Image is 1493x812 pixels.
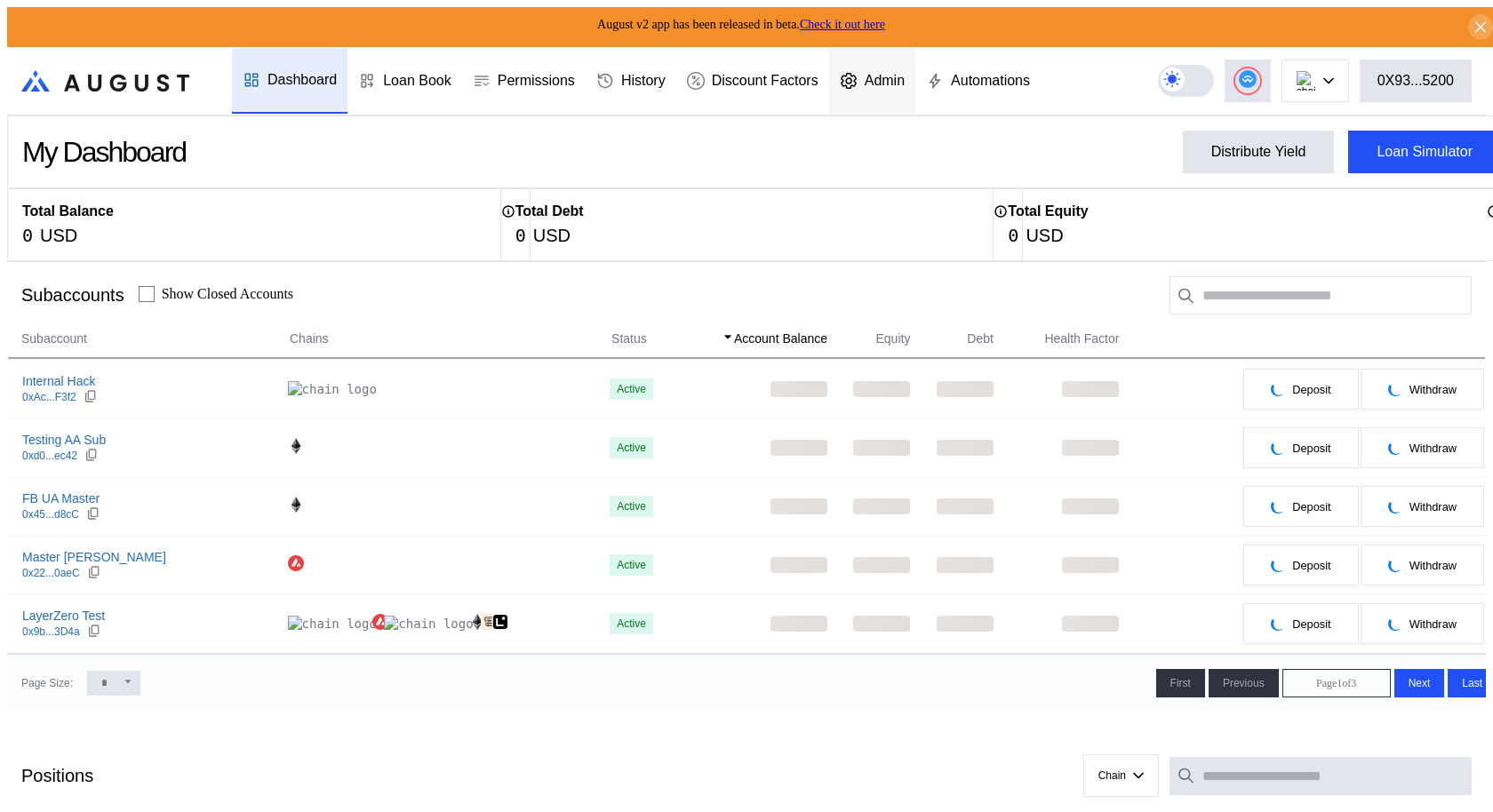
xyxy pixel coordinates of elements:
span: Subaccount [21,330,87,348]
div: Testing AA Sub [22,432,106,448]
button: pendingWithdraw [1360,426,1485,469]
a: Permissions [462,48,586,114]
img: chain logo [288,497,304,513]
img: pending [1388,617,1402,631]
img: pending [1271,617,1285,631]
button: Previous [1209,669,1279,697]
div: Dashboard [267,72,337,88]
div: Page Size: [21,677,73,689]
button: First [1156,669,1205,697]
div: 0x22...0aeC [22,567,80,579]
span: Account Balance [734,330,827,348]
button: Chain [1083,754,1159,797]
span: Next [1409,677,1431,689]
img: chain logo [288,616,377,632]
span: First [1170,677,1191,689]
span: Page 1 of 3 [1316,677,1356,690]
img: pending [1388,499,1402,513]
img: chain logo [384,616,473,632]
div: 0 [22,225,33,246]
span: Status [611,330,647,348]
div: Active [617,617,646,630]
div: 0x9b...3D4a [22,625,80,638]
img: chain logo [492,614,508,630]
span: Health Factor [1044,330,1119,348]
div: FB UA Master [22,490,100,506]
button: pendingWithdraw [1360,485,1485,528]
div: 0xAc...F3f2 [22,391,76,403]
button: chain logo [1281,60,1349,102]
span: Withdraw [1409,559,1457,572]
div: Distribute Yield [1211,144,1306,160]
div: Loan Simulator [1377,144,1473,160]
button: pendingDeposit [1242,426,1359,469]
button: pendingDeposit [1242,544,1359,586]
img: pending [1388,441,1402,455]
span: Deposit [1292,383,1330,396]
div: USD [40,225,77,246]
button: Distribute Yield [1183,131,1335,173]
div: Loan Book [383,73,451,89]
img: chain logo [288,555,304,571]
div: Master [PERSON_NAME] [22,549,166,565]
img: chain logo [288,381,377,397]
div: History [621,73,666,89]
a: Admin [829,48,915,114]
div: 0 [1008,225,1018,246]
div: Positions [21,766,93,786]
button: 0X93...5200 [1360,60,1472,102]
div: USD [533,225,571,246]
span: Withdraw [1409,500,1457,513]
div: 0x45...d8cC [22,508,79,521]
button: pendingDeposit [1242,602,1359,645]
div: Subaccounts [21,285,124,306]
button: pendingWithdraw [1360,544,1485,586]
img: chain logo [1297,71,1316,91]
span: Withdraw [1409,617,1457,631]
div: USD [1026,225,1063,246]
img: chain logo [288,438,304,454]
span: Withdraw [1409,442,1457,455]
a: Check it out here [800,18,885,31]
span: Deposit [1292,442,1330,455]
button: Next [1394,669,1445,697]
span: Deposit [1292,559,1330,572]
a: History [586,48,676,114]
a: Dashboard [232,48,347,114]
span: Equity [876,330,911,348]
h2: Total Equity [1008,203,1088,219]
div: Active [617,559,646,571]
span: Last [1462,677,1482,689]
span: Chain [1098,769,1126,782]
div: 0 [515,225,526,246]
button: pendingDeposit [1242,485,1359,528]
label: Show Closed Accounts [162,286,293,302]
button: pendingWithdraw [1360,602,1485,645]
span: Withdraw [1409,383,1457,396]
div: LayerZero Test [22,608,105,624]
div: Automations [951,73,1030,89]
div: 0xd0...ec42 [22,450,77,462]
div: Permissions [498,73,575,89]
span: Previous [1223,677,1265,689]
img: pending [1271,558,1285,572]
img: chain logo [372,614,388,630]
div: My Dashboard [22,136,186,169]
h2: Total Debt [515,203,584,219]
span: Chains [290,330,329,348]
img: chain logo [469,614,485,630]
button: pendingWithdraw [1360,368,1485,410]
div: Discount Factors [712,73,818,89]
img: pending [1388,382,1402,396]
span: Deposit [1292,617,1330,631]
button: pendingDeposit [1242,368,1359,410]
div: Admin [865,73,905,89]
div: Active [617,500,646,513]
div: Active [617,383,646,395]
img: pending [1271,499,1285,513]
div: Internal Hack [22,373,98,389]
h2: Total Balance [22,203,114,219]
a: Discount Factors [676,48,829,114]
div: 0X93...5200 [1377,73,1454,89]
img: pending [1388,558,1402,572]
